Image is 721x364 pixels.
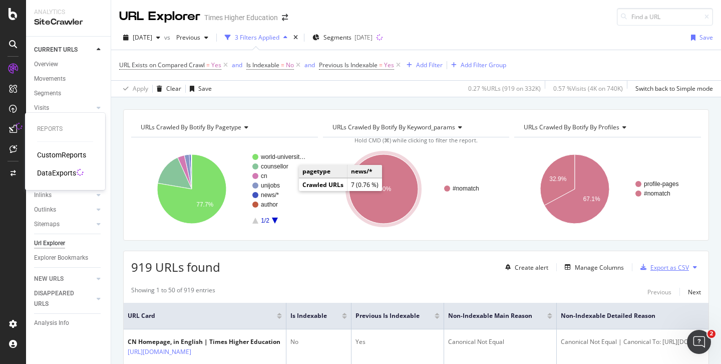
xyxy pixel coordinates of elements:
div: No [290,337,347,346]
div: 3 Filters Applied [235,33,279,42]
div: NEW URLS [34,274,64,284]
svg: A chart. [323,145,507,233]
div: Canonical Not Equal [448,337,552,346]
h4: URLs Crawled By Botify By pagetype [139,119,309,135]
div: times [291,33,300,43]
div: Save [699,33,713,42]
div: CustomReports [37,150,86,160]
div: Create alert [515,263,548,272]
text: cn [261,172,267,179]
div: and [232,61,242,69]
button: and [232,60,242,70]
text: #nomatch [644,190,670,197]
text: 77.7% [196,201,213,208]
button: Create alert [501,259,548,275]
a: Overview [34,59,104,70]
span: 919 URLs found [131,259,220,275]
a: Analysis Info [34,318,104,328]
a: NEW URLS [34,274,94,284]
a: Segments [34,88,104,99]
div: Explorer Bookmarks [34,253,88,263]
div: Times Higher Education [204,13,278,23]
button: 3 Filters Applied [221,30,291,46]
span: Previous [172,33,200,42]
div: Overview [34,59,58,70]
div: 0.57 % Visits ( 4K on 740K ) [553,84,623,93]
svg: A chart. [131,145,315,233]
svg: A chart. [514,145,698,233]
span: Non-Indexable Main Reason [448,311,532,320]
button: Previous [647,286,671,298]
a: Url Explorer [34,238,104,249]
div: Sitemaps [34,219,60,230]
span: URL Exists on Compared Crawl [119,61,205,69]
span: Yes [211,58,221,72]
button: Previous [172,30,212,46]
button: and [304,60,315,70]
div: SiteCrawler [34,17,103,28]
text: unijobs [261,182,280,189]
button: Apply [119,81,148,97]
a: Outlinks [34,205,94,215]
div: arrow-right-arrow-left [282,14,288,21]
button: Export as CSV [636,259,689,275]
div: Reports [37,125,93,133]
div: Showing 1 to 50 of 919 entries [131,286,215,298]
span: = [281,61,284,69]
span: = [379,61,383,69]
button: [DATE] [119,30,164,46]
div: Visits [34,103,49,113]
text: counsellor [261,163,288,170]
text: 32.9% [550,175,567,183]
button: Clear [153,81,181,97]
a: Visits [34,103,94,113]
span: Previous Is Indexable [355,311,420,320]
text: #nomatch [453,185,479,192]
div: Segments [34,88,61,99]
button: Save [687,30,713,46]
td: Crawled URLs [299,178,347,192]
a: DISAPPEARED URLS [34,288,94,309]
div: Apply [133,84,148,93]
text: 1/2 [261,217,269,224]
span: Segments [323,33,351,42]
button: Segments[DATE] [308,30,377,46]
div: CURRENT URLS [34,45,78,55]
div: CN Homepage, in English | Times Higher Education [128,337,280,346]
span: Hold CMD (⌘) while clicking to filter the report. [354,136,478,144]
div: Movements [34,74,66,84]
div: Analysis Info [34,318,69,328]
button: Next [688,286,701,298]
div: Switch back to Simple mode [635,84,713,93]
text: 67.1% [583,196,600,203]
span: Yes [384,58,394,72]
span: Is Indexable [290,311,327,320]
a: [URL][DOMAIN_NAME] [128,347,191,357]
div: Manage Columns [575,263,624,272]
text: author [261,201,278,208]
button: Add Filter [403,59,443,71]
div: Yes [355,337,440,346]
iframe: Intercom live chat [687,330,711,354]
h4: URLs Crawled By Botify By keyword_params [330,119,501,135]
text: news/* [261,192,279,199]
div: 0.27 % URLs ( 919 on 332K ) [468,84,541,93]
h4: URLs Crawled By Botify By profiles [522,119,692,135]
text: world-universit… [260,153,305,160]
button: Manage Columns [561,261,624,273]
div: Save [198,84,212,93]
a: Sitemaps [34,219,94,230]
span: URLs Crawled By Botify By pagetype [141,123,241,131]
div: Url Explorer [34,238,65,249]
a: DataExports [37,168,76,178]
td: pagetype [299,165,347,178]
input: Find a URL [617,8,713,26]
td: 7 (0.76 %) [347,178,383,192]
span: No [286,58,294,72]
div: Next [688,288,701,296]
span: URL Card [128,311,274,320]
div: DISAPPEARED URLS [34,288,85,309]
